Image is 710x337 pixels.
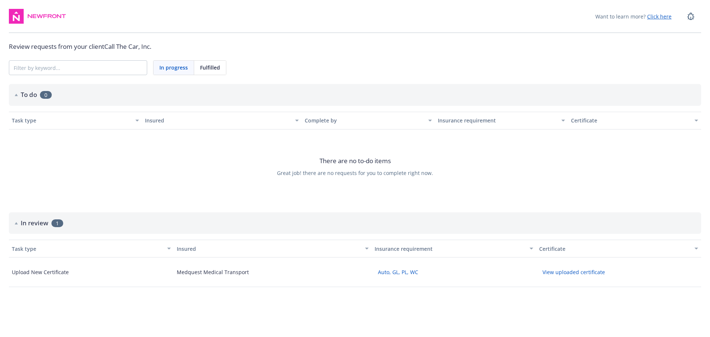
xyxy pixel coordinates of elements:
div: Medquest Medical Transport [177,268,249,276]
a: Click here [647,13,672,20]
div: Insured [145,117,291,124]
button: Certificate [568,112,701,129]
span: Great job! there are no requests for you to complete right now. [277,169,433,177]
img: Newfront Logo [27,13,67,20]
button: Insured [142,112,302,129]
a: Report a Bug [683,9,698,24]
div: Complete by [305,117,424,124]
span: 0 [40,91,52,99]
span: There are no to-do items [319,156,391,166]
h2: To do [21,90,37,100]
button: Insurance requirement [372,240,537,257]
div: Task type [12,245,163,253]
button: Auto, GL, PL, WC [375,266,422,278]
div: Review requests from your client Call The Car, Inc. [9,42,701,51]
button: View uploaded certificate [539,266,608,278]
h2: In review [21,218,48,228]
input: Filter by keyword... [9,61,147,75]
div: Certificate [539,245,690,253]
div: Insured [177,245,361,253]
button: Complete by [302,112,435,129]
div: Insurance requirement [438,117,557,124]
div: Insurance requirement [375,245,525,253]
button: Task type [9,112,142,129]
button: Task type [9,240,174,257]
button: Insurance requirement [435,112,568,129]
div: Task type [12,117,131,124]
button: Certificate [536,240,701,257]
span: Fulfilled [200,64,220,71]
div: Upload New Certificate [12,268,69,276]
img: navigator-logo.svg [9,9,24,24]
span: In progress [159,64,188,71]
div: Certificate [571,117,690,124]
span: Want to learn more? [595,13,672,20]
span: 1 [51,219,63,227]
button: Insured [174,240,372,257]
